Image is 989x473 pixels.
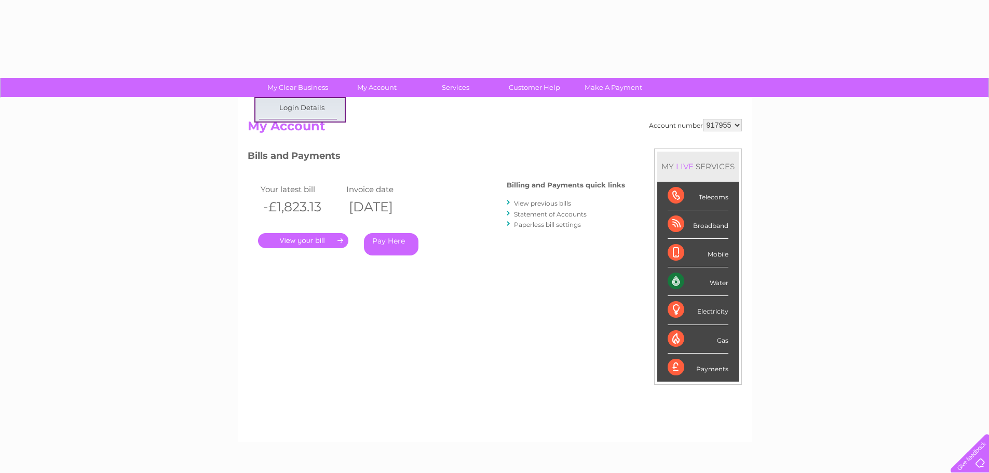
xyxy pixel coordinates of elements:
td: Your latest bill [258,182,344,196]
div: Water [668,267,728,296]
a: Customer Help [492,78,577,97]
div: MY SERVICES [657,152,739,181]
div: Gas [668,325,728,354]
div: Broadband [668,210,728,239]
h3: Bills and Payments [248,148,625,167]
a: Statement of Accounts [514,210,587,218]
div: Payments [668,354,728,382]
a: Login Details [259,98,345,119]
th: -£1,823.13 [258,196,344,218]
div: LIVE [674,161,696,171]
a: My Details [259,119,345,140]
a: Services [413,78,498,97]
h4: Billing and Payments quick links [507,181,625,189]
a: My Account [334,78,419,97]
td: Invoice date [344,182,429,196]
a: View previous bills [514,199,571,207]
th: [DATE] [344,196,429,218]
a: Make A Payment [571,78,656,97]
div: Mobile [668,239,728,267]
a: My Clear Business [255,78,341,97]
div: Account number [649,119,742,131]
h2: My Account [248,119,742,139]
a: . [258,233,348,248]
a: Paperless bill settings [514,221,581,228]
div: Electricity [668,296,728,325]
a: Pay Here [364,233,418,255]
div: Telecoms [668,182,728,210]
